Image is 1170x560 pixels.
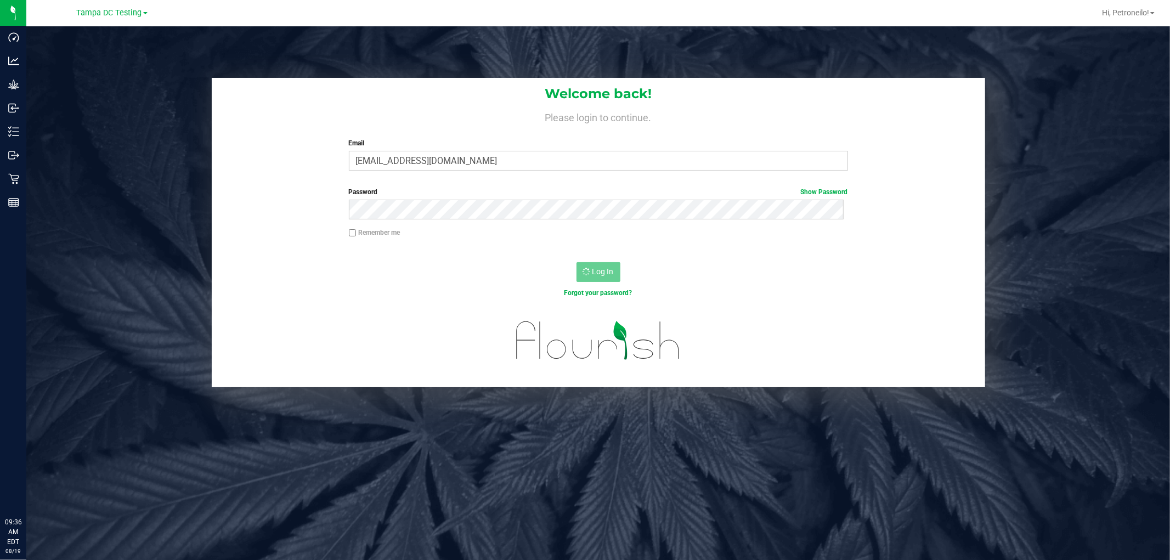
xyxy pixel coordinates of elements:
inline-svg: Analytics [8,55,19,66]
inline-svg: Grow [8,79,19,90]
span: Log In [592,267,614,276]
inline-svg: Inventory [8,126,19,137]
img: flourish_logo.svg [501,309,695,371]
a: Forgot your password? [564,289,632,297]
inline-svg: Inbound [8,103,19,114]
p: 09:36 AM EDT [5,517,21,547]
span: Password [349,188,378,196]
button: Log In [576,262,620,282]
span: Tampa DC Testing [77,8,142,18]
input: Remember me [349,229,357,237]
inline-svg: Reports [8,197,19,208]
inline-svg: Dashboard [8,32,19,43]
span: Hi, Petroneilo! [1102,8,1149,17]
label: Email [349,138,848,148]
h4: Please login to continue. [212,110,985,123]
inline-svg: Outbound [8,150,19,161]
inline-svg: Retail [8,173,19,184]
p: 08/19 [5,547,21,555]
h1: Welcome back! [212,87,985,101]
label: Remember me [349,228,400,237]
a: Show Password [801,188,848,196]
